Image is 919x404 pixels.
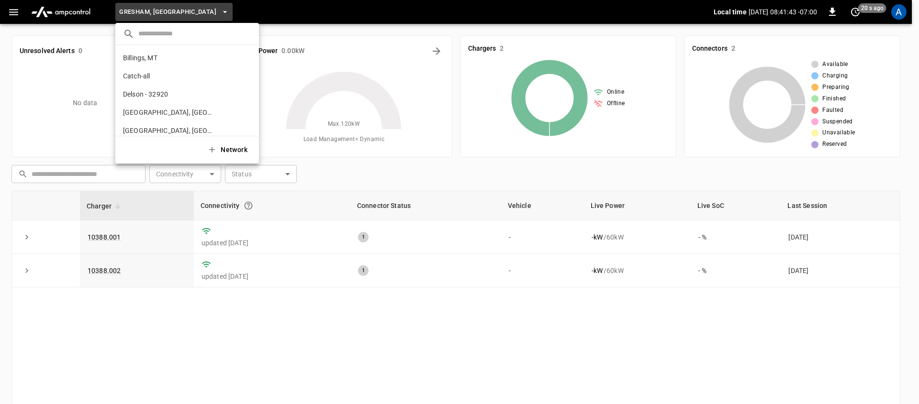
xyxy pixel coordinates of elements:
[123,53,157,63] p: Billings, MT
[123,108,216,117] p: [GEOGRAPHIC_DATA], [GEOGRAPHIC_DATA] - 12625
[202,140,255,160] button: Network
[123,89,168,99] p: Delson - 32920
[123,126,216,135] p: [GEOGRAPHIC_DATA], [GEOGRAPHIC_DATA]
[123,71,150,81] p: Catch-all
